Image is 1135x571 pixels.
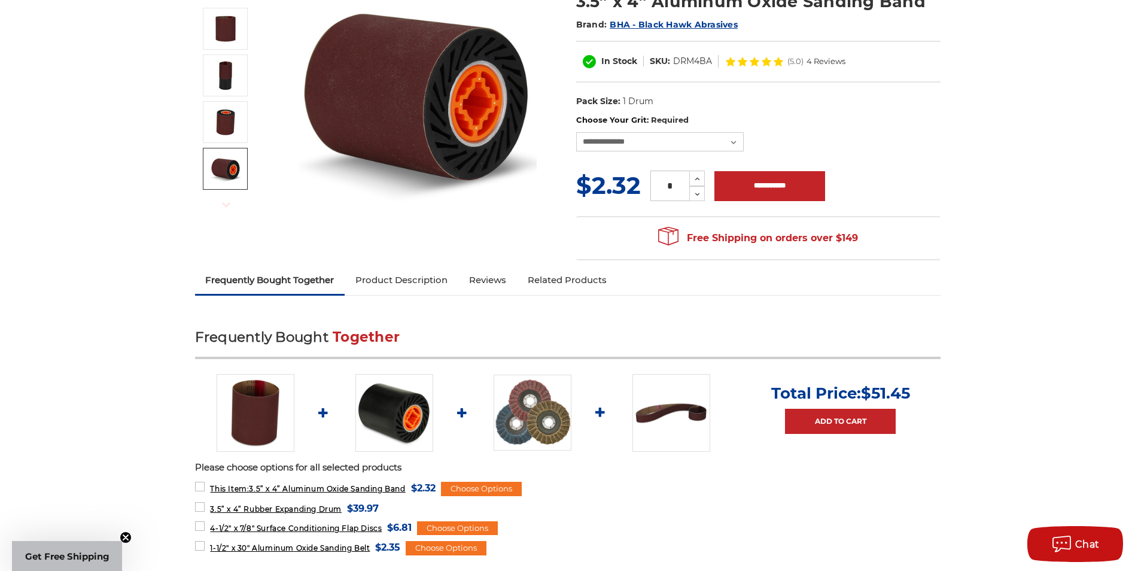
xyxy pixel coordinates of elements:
img: sanding band [211,14,241,44]
div: Choose Options [441,482,522,496]
img: 3.5x4 inch sanding band for expanding rubber drum [217,374,294,452]
a: Product Description [345,267,458,293]
button: Close teaser [120,531,132,543]
span: Get Free Shipping [25,551,109,562]
span: $2.32 [576,171,641,200]
a: Frequently Bought Together [195,267,345,293]
a: Reviews [458,267,517,293]
a: Related Products [517,267,617,293]
span: Chat [1075,539,1100,550]
span: Together [333,329,400,345]
span: Brand: [576,19,607,30]
small: Required [651,115,689,124]
dd: 1 Drum [623,95,653,108]
a: Add to Cart [785,409,896,434]
span: Frequently Bought [195,329,328,345]
span: $2.35 [375,539,400,555]
label: Choose Your Grit: [576,114,941,126]
span: Free Shipping on orders over $149 [658,226,858,250]
p: Please choose options for all selected products [195,461,941,475]
span: 3.5” x 4” Rubber Expanding Drum [210,505,342,514]
div: Choose Options [417,521,498,536]
p: Total Price: [771,384,910,403]
img: sanding drum [211,60,241,90]
span: 4-1/2" x 7/8" Surface Conditioning Flap Discs [210,524,382,533]
img: 4x11 sanding belt [211,107,241,137]
button: Chat [1027,526,1123,562]
span: $2.32 [411,480,436,496]
dt: SKU: [650,55,670,68]
img: sanding sleeve for expanding drum [211,154,241,184]
div: Get Free ShippingClose teaser [12,541,122,571]
span: In Stock [601,56,637,66]
span: (5.0) [787,57,804,65]
strong: This Item: [210,484,249,493]
dt: Pack Size: [576,95,620,108]
span: $51.45 [861,384,910,403]
span: 1-1/2" x 30" Aluminum Oxide Sanding Belt [210,543,370,552]
span: 4 Reviews [807,57,845,65]
span: $39.97 [347,500,379,517]
span: $6.81 [387,520,412,536]
dd: DRM4BA [673,55,712,68]
div: Choose Options [406,541,486,555]
a: BHA - Black Hawk Abrasives [610,19,738,30]
button: Next [212,192,241,218]
span: 3.5” x 4” Aluminum Oxide Sanding Band [210,484,405,493]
